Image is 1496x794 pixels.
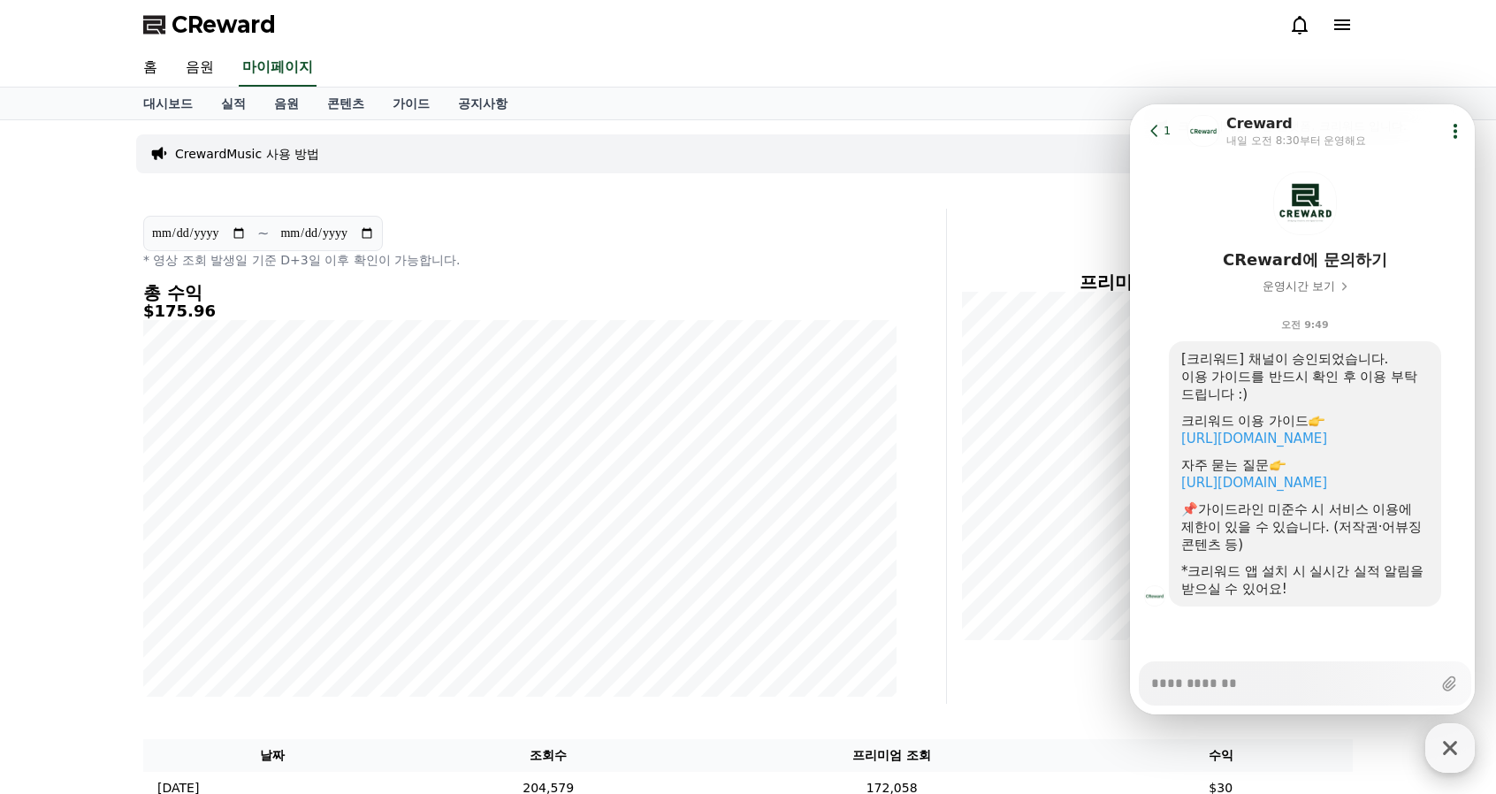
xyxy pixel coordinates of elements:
h4: 총 수익 [143,283,897,302]
th: 수익 [1088,739,1353,772]
a: 대시보드 [129,88,207,119]
th: 날짜 [143,739,402,772]
a: 음원 [172,50,228,87]
iframe: Channel chat [1130,104,1475,714]
a: 실적 [207,88,260,119]
p: ~ [257,223,269,244]
th: 프리미엄 조회 [695,739,1089,772]
a: CrewardMusic 사용 방법 [175,145,319,163]
h4: 프리미엄 조회 [961,272,1310,292]
a: 홈 [129,50,172,87]
p: * 영상 조회 발생일 기준 D+3일 이후 확인이 가능합니다. [143,251,897,269]
a: CReward [143,11,276,39]
a: 콘텐츠 [313,88,378,119]
span: CReward [172,11,276,39]
a: 음원 [260,88,313,119]
th: 조회수 [402,739,695,772]
a: 마이페이지 [239,50,317,87]
h5: $175.96 [143,302,897,320]
a: 공지사항 [444,88,522,119]
a: 가이드 [378,88,444,119]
